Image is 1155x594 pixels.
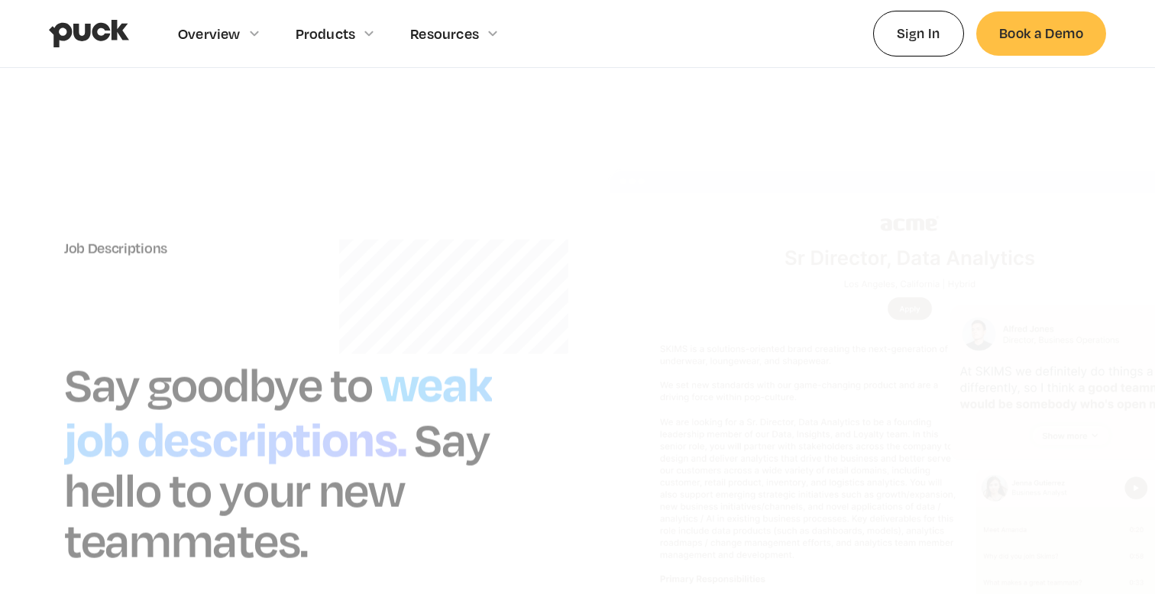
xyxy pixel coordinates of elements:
div: Overview [178,25,241,42]
h1: Say goodbye to [64,355,373,412]
a: Sign In [873,11,964,56]
div: Products [296,25,356,42]
div: Job Descriptions [64,240,547,257]
h1: Say hello to your new teammates. [64,410,489,568]
div: Resources [410,25,479,42]
a: Book a Demo [976,11,1106,55]
h1: weak job descriptions. [64,349,492,470]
